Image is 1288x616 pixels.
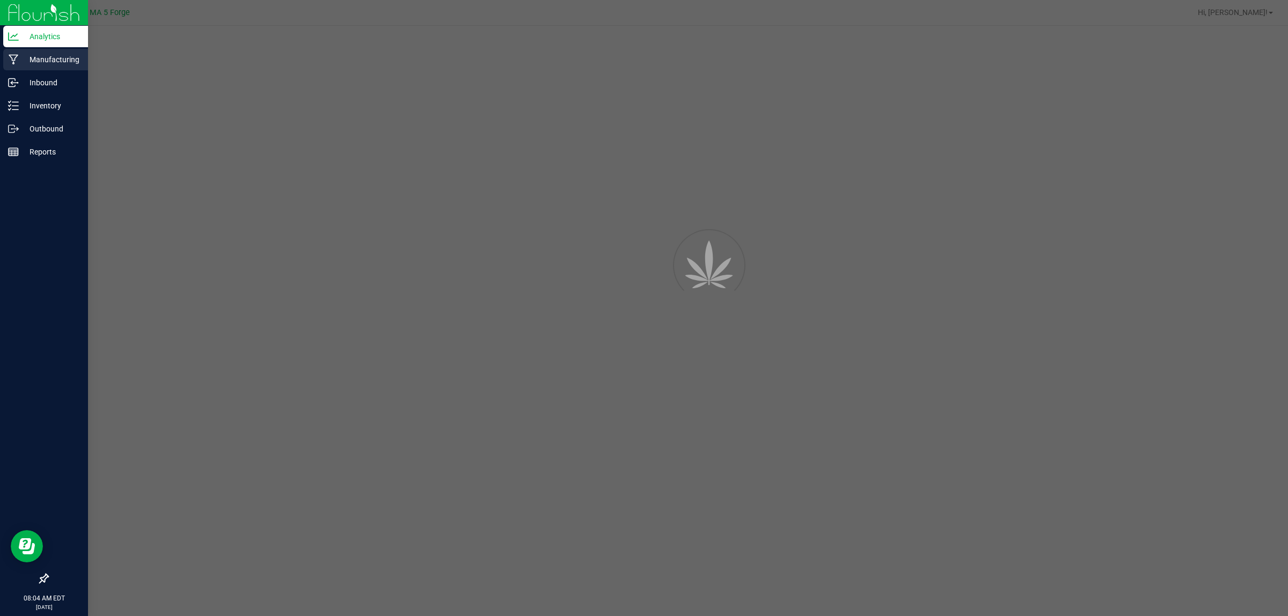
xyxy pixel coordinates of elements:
p: Reports [19,145,83,158]
p: Outbound [19,122,83,135]
p: Inventory [19,99,83,112]
inline-svg: Inventory [8,100,19,111]
inline-svg: Inbound [8,77,19,88]
inline-svg: Manufacturing [8,54,19,65]
inline-svg: Analytics [8,31,19,42]
p: Manufacturing [19,53,83,66]
p: Inbound [19,76,83,89]
inline-svg: Outbound [8,123,19,134]
p: [DATE] [5,603,83,611]
iframe: Resource center [11,530,43,562]
p: 08:04 AM EDT [5,593,83,603]
p: Analytics [19,30,83,43]
inline-svg: Reports [8,146,19,157]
